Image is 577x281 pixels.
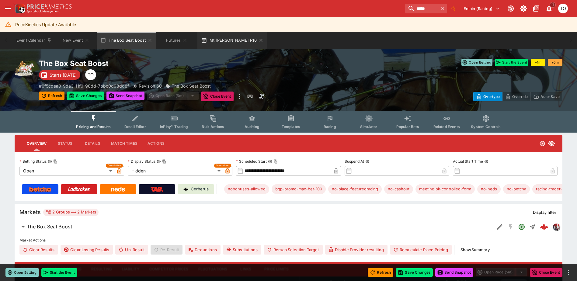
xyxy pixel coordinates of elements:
[223,245,261,255] button: Substitutions
[565,269,572,276] button: more
[197,32,267,49] button: Mt [PERSON_NAME] R10
[505,221,516,232] button: SGM Disabled
[42,262,86,276] button: Product Pricing
[106,136,142,151] button: Match Times
[86,262,117,276] button: Resulting
[495,59,528,66] button: Start the Event
[553,223,560,231] div: pricekinetics
[142,136,170,151] button: Actions
[29,187,51,192] img: Betcha
[39,92,64,100] button: Refresh
[264,245,323,255] button: Remap Selection Target
[460,4,503,13] button: Select Tenant
[282,124,300,129] span: Templates
[139,83,162,89] p: Revision 60
[27,224,72,230] h6: The Box Seat Boost
[531,59,545,66] button: +1m
[544,3,554,14] button: Notifications
[128,166,223,176] div: Hidden
[46,209,96,216] div: 2 Groups 2 Markets
[512,93,528,100] p: Override
[461,59,492,66] button: Open Betting
[162,159,166,164] button: Copy To Clipboard
[415,186,475,192] span: meeting:pk-controlled-form
[13,2,26,15] img: PriceKinetics Logo
[117,262,144,276] button: Liability
[53,159,57,164] button: Copy To Clipboard
[97,32,156,49] button: The Box Seat Boost
[541,93,560,100] p: Auto-Save
[15,19,76,30] div: PriceKinetics Update Available
[15,262,42,276] button: Pricing
[272,186,326,192] span: bgp-promo-max-bet-100
[531,3,542,14] button: Documentation
[185,245,221,255] button: Deductions
[67,92,104,100] button: Save Changes
[76,124,111,129] span: Pricing and Results
[41,268,77,277] button: Start the Event
[27,10,60,13] img: Sportsbook Management
[368,268,393,277] button: Refresh
[558,4,568,13] div: Thomas OConnor
[245,124,259,129] span: Auditing
[61,245,113,255] button: Clear Losing Results
[553,224,560,230] img: pricekinetics
[453,159,483,164] p: Actual Start Time
[111,187,125,192] img: Neds
[191,186,209,192] p: Cerberus
[539,140,545,147] svg: Open
[556,2,570,15] button: Thomas OConnor
[19,159,47,164] p: Betting Status
[396,268,433,277] button: Save Changes
[527,221,538,232] button: Straight
[548,59,562,66] button: +5m
[68,187,90,192] img: Ladbrokes
[324,124,336,129] span: Racing
[224,186,269,192] span: nobonuses-allowed
[224,184,269,194] div: Betting Target: cerberus
[471,124,501,129] span: System Controls
[503,186,530,192] span: no-betcha
[530,92,562,101] button: Auto-Save
[505,3,516,14] button: Connected to PK
[151,245,182,255] span: Re-Result
[108,164,121,168] span: Overridden
[157,159,161,164] button: Display StatusCopy To Clipboard
[19,236,558,245] label: Market Actions
[390,245,452,255] button: Recalculate Place Pricing
[236,92,243,101] button: more
[13,32,55,49] button: Event Calendar
[165,83,211,89] div: The Box Seat Boost
[516,221,527,232] button: Open
[124,124,146,129] span: Detail Editor
[147,92,199,100] div: split button
[259,262,294,276] button: Price Limits
[71,111,506,133] div: Event type filters
[216,164,229,168] span: Overridden
[115,245,148,255] button: Un-Result
[151,187,163,192] img: TabNZ
[502,92,530,101] button: Override
[483,93,500,100] p: Overtype
[529,207,560,217] button: Display filter
[328,186,382,192] span: no-place-featuredracing
[51,136,79,151] button: Status
[157,32,196,49] button: Futures
[328,184,382,194] div: Betting Target: cerberus
[415,184,475,194] div: Betting Target: cerberus
[538,221,550,233] a: fd415f0c-a460-4e0d-87da-77e5d46a0820
[518,3,529,14] button: Toggle light/dark mode
[540,223,548,231] img: logo-cerberus--red.svg
[201,92,234,101] button: Close Event
[405,4,439,13] input: search
[550,2,556,8] span: 1
[27,4,72,9] img: PriceKinetics
[433,124,460,129] span: Related Events
[128,159,155,164] p: Display Status
[473,92,562,101] div: Start From
[79,136,106,151] button: Details
[19,166,114,176] div: Open
[236,159,267,164] p: Scheduled Start
[345,159,364,164] p: Suspend At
